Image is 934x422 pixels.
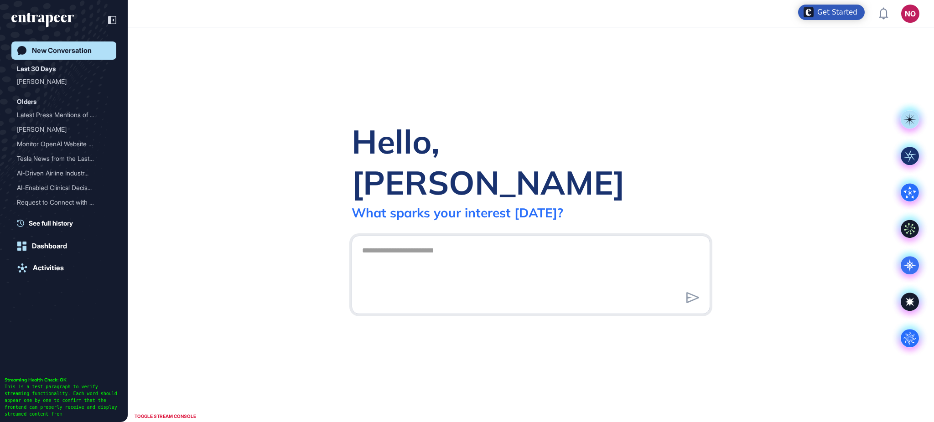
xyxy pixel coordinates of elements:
[132,411,198,422] div: TOGGLE STREAM CONSOLE
[17,63,56,74] div: Last 30 Days
[17,218,116,228] a: See full history
[17,195,104,210] div: Request to Connect with C...
[17,195,111,210] div: Request to Connect with Curie
[11,237,116,255] a: Dashboard
[17,151,104,166] div: Tesla News from the Last ...
[17,137,111,151] div: Monitor OpenAI Website Activity
[17,180,111,195] div: AI-Enabled Clinical Decision Support Software for Infectious Disease Screening and AMR Program
[33,264,64,272] div: Activities
[901,5,919,23] button: NO
[804,7,814,17] img: launcher-image-alternative-text
[17,74,111,89] div: Curie
[17,96,36,107] div: Olders
[17,122,111,137] div: Reese
[352,121,710,203] div: Hello, [PERSON_NAME]
[17,122,104,137] div: [PERSON_NAME]
[17,151,111,166] div: Tesla News from the Last Two Weeks
[17,166,111,180] div: AI-Driven Airline Industry Updates
[11,41,116,60] a: New Conversation
[17,210,111,224] div: Reese
[17,166,104,180] div: AI-Driven Airline Industr...
[29,218,73,228] span: See full history
[17,137,104,151] div: Monitor OpenAI Website Ac...
[32,46,92,55] div: New Conversation
[17,108,104,122] div: Latest Press Mentions of ...
[17,180,104,195] div: AI-Enabled Clinical Decis...
[11,259,116,277] a: Activities
[352,205,563,221] div: What sparks your interest [DATE]?
[798,5,865,20] div: Open Get Started checklist
[17,108,111,122] div: Latest Press Mentions of OpenAI
[32,242,67,250] div: Dashboard
[17,74,104,89] div: [PERSON_NAME]
[17,210,104,224] div: [PERSON_NAME]
[11,13,74,27] div: entrapeer-logo
[817,8,857,17] div: Get Started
